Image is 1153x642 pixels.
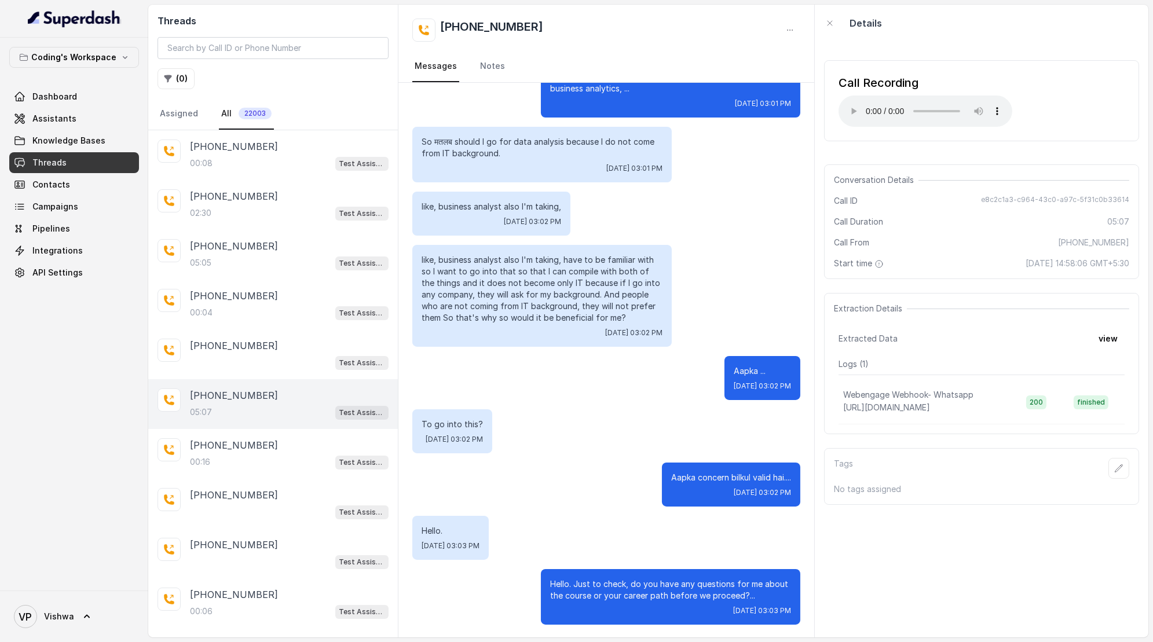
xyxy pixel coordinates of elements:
a: Dashboard [9,86,139,107]
span: Call ID [834,195,858,207]
button: (0) [158,68,195,89]
span: Integrations [32,245,83,256]
button: view [1092,328,1125,349]
a: Integrations [9,240,139,261]
p: Hello. [422,525,479,537]
p: Yes, I was saying Excel knowledge is a great foundation for business analytics, ... [550,71,791,94]
span: Campaigns [32,201,78,212]
img: light.svg [28,9,121,28]
span: Extraction Details [834,303,907,314]
a: Assistants [9,108,139,129]
text: VP [19,611,32,623]
p: Hello. Just to check, do you have any questions for me about the course or your career path befor... [550,578,791,601]
p: 00:08 [190,157,213,169]
p: Test Assistant-3 [339,507,385,518]
nav: Tabs [158,98,389,130]
span: Knowledge Bases [32,135,105,146]
p: Test Assistant- 2 [339,208,385,219]
p: [PHONE_NUMBER] [190,588,278,601]
a: All22003 [219,98,274,130]
p: Test Assistant- 2 [339,407,385,419]
span: [DATE] 03:02 PM [504,217,561,226]
span: [DATE] 03:03 PM [733,606,791,615]
p: Test Assistant- 2 [339,158,385,170]
span: [DATE] 14:58:06 GMT+5:30 [1026,258,1129,269]
p: 02:30 [190,207,211,219]
span: Dashboard [32,91,77,102]
h2: Threads [158,14,389,28]
span: Threads [32,157,67,168]
button: Coding's Workspace [9,47,139,68]
span: 05:07 [1107,216,1129,228]
span: [DATE] 03:02 PM [426,435,483,444]
p: Test Assistant- 2 [339,307,385,319]
a: Campaigns [9,196,139,217]
span: Conversation Details [834,174,918,186]
p: 05:05 [190,257,211,269]
p: [PHONE_NUMBER] [190,339,278,353]
a: Messages [412,51,459,82]
p: [PHONE_NUMBER] [190,289,278,303]
p: 00:04 [190,307,213,318]
nav: Tabs [412,51,801,82]
p: like, business analyst also I'm taking, [422,201,561,212]
a: API Settings [9,262,139,283]
p: [PHONE_NUMBER] [190,388,278,402]
span: Contacts [32,179,70,190]
a: Contacts [9,174,139,195]
p: Test Assistant- 2 [339,457,385,468]
p: Aapka concern bilkul valid hai.... [671,472,791,483]
span: [DATE] 03:01 PM [606,164,662,173]
p: Details [850,16,882,30]
a: Threads [9,152,139,173]
span: [DATE] 03:01 PM [735,99,791,108]
p: [PHONE_NUMBER] [190,189,278,203]
span: [DATE] 03:02 PM [605,328,662,337]
p: Coding's Workspace [32,50,117,64]
p: [PHONE_NUMBER] [190,538,278,552]
p: like, business analyst also I'm taking, have to be familiar with so I want to go into that so tha... [422,254,662,324]
p: Test Assistant- 2 [339,258,385,269]
p: Test Assistant-3 [339,357,385,369]
span: Extracted Data [839,333,898,344]
input: Search by Call ID or Phone Number [158,37,389,59]
span: [DATE] 03:02 PM [734,488,791,497]
p: Test Assistant- 2 [339,606,385,618]
span: finished [1074,395,1108,409]
span: Call From [834,237,869,248]
p: So मतलब should I go for data analysis because I do not come from IT background. [422,136,662,159]
p: [PHONE_NUMBER] [190,488,278,502]
a: Knowledge Bases [9,130,139,151]
a: Vishwa [9,600,139,633]
p: 00:16 [190,456,210,468]
a: Assigned [158,98,200,130]
p: Webengage Webhook- Whatsapp [843,389,973,401]
span: Assistants [32,113,76,124]
p: [PHONE_NUMBER] [190,438,278,452]
span: e8c2c1a3-c964-43c0-a97c-5f31c0b33614 [981,195,1129,207]
p: 05:07 [190,406,212,418]
h2: [PHONE_NUMBER] [440,19,543,42]
span: [PHONE_NUMBER] [1058,237,1129,248]
span: Vishwa [44,611,74,622]
span: [DATE] 03:02 PM [734,381,791,391]
span: Call Duration [834,216,883,228]
p: Aapka ... [734,365,791,377]
p: No tags assigned [834,483,1129,495]
audio: Your browser does not support the audio element. [839,96,1012,127]
p: [PHONE_NUMBER] [190,140,278,153]
span: [URL][DOMAIN_NAME] [843,402,930,412]
span: [DATE] 03:03 PM [422,541,479,551]
p: Tags [834,458,853,479]
span: 22003 [239,108,272,119]
p: 00:06 [190,606,213,617]
p: To go into this? [422,419,483,430]
div: Call Recording [839,75,1012,91]
span: 200 [1026,395,1046,409]
p: Logs ( 1 ) [839,358,1125,370]
span: API Settings [32,267,83,278]
p: Test Assistant-3 [339,556,385,568]
p: [PHONE_NUMBER] [190,239,278,253]
a: Notes [478,51,507,82]
span: Pipelines [32,223,70,234]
